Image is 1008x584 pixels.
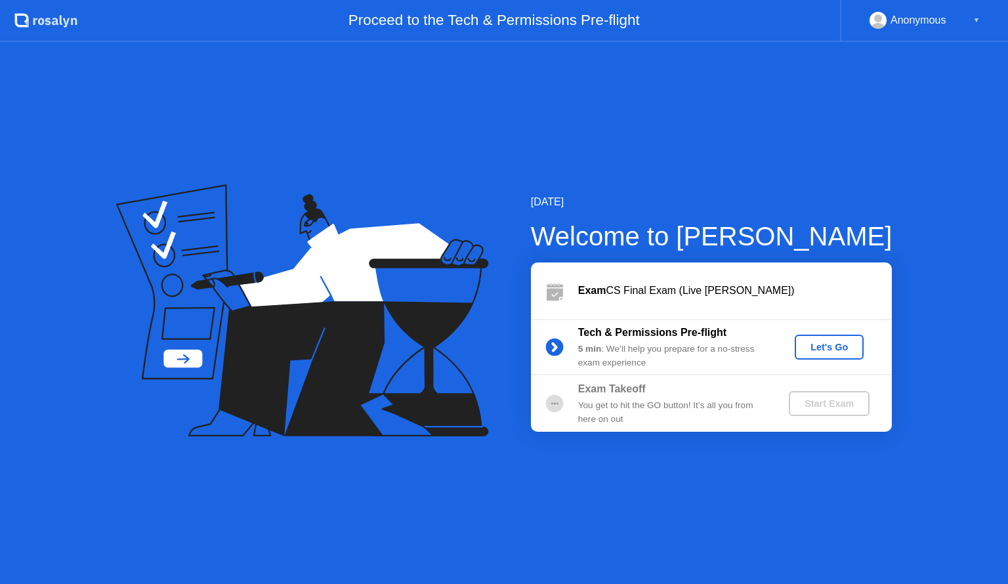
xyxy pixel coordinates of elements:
div: You get to hit the GO button! It’s all you from here on out [578,399,767,426]
b: Exam [578,285,606,296]
button: Start Exam [789,391,870,416]
div: ▼ [973,12,980,29]
b: 5 min [578,344,602,354]
div: : We’ll help you prepare for a no-stress exam experience [578,343,767,369]
div: Start Exam [794,398,864,409]
button: Let's Go [795,335,864,360]
div: CS Final Exam (Live [PERSON_NAME]) [578,283,892,299]
b: Exam Takeoff [578,383,646,394]
b: Tech & Permissions Pre-flight [578,327,726,338]
div: [DATE] [531,194,892,210]
div: Anonymous [891,12,946,29]
div: Welcome to [PERSON_NAME] [531,217,892,256]
div: Let's Go [800,342,858,352]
